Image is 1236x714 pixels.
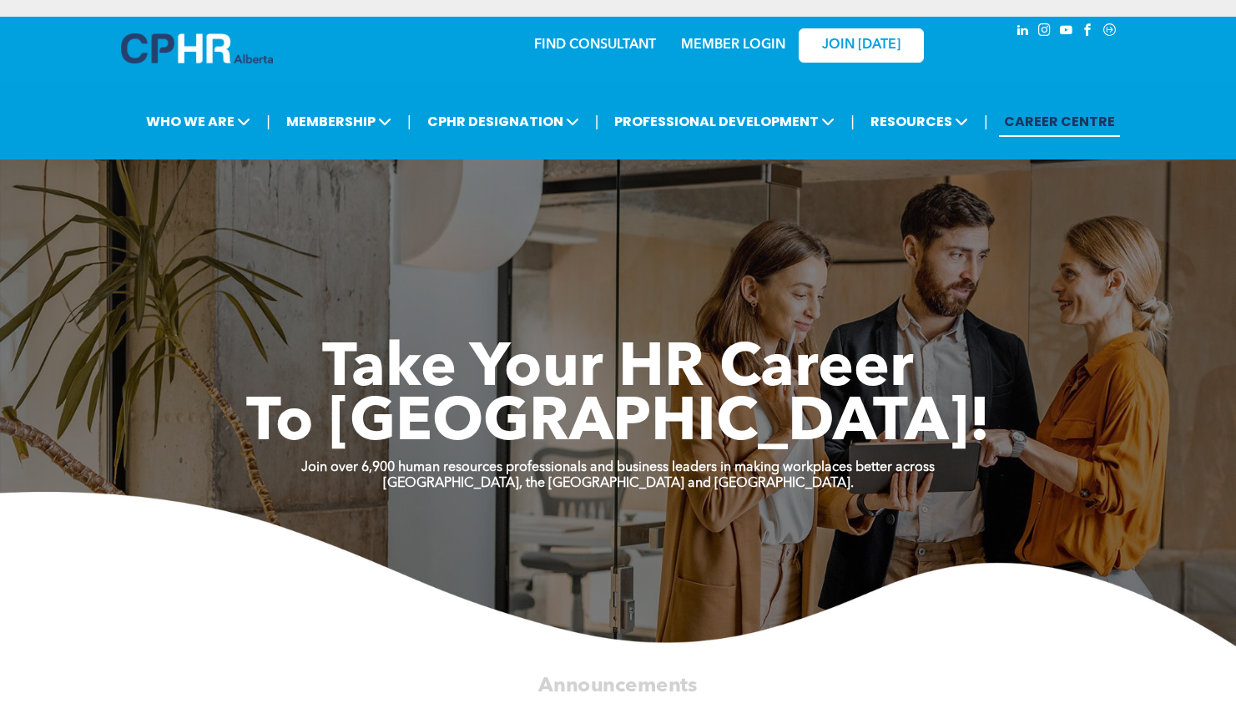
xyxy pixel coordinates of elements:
span: CPHR DESIGNATION [422,106,584,137]
span: Announcements [538,676,697,696]
strong: Join over 6,900 human resources professionals and business leaders in making workplaces better ac... [301,461,935,474]
span: MEMBERSHIP [281,106,396,137]
a: Social network [1101,21,1119,43]
a: instagram [1036,21,1054,43]
a: youtube [1057,21,1076,43]
a: linkedin [1014,21,1032,43]
li: | [407,104,411,139]
a: MEMBER LOGIN [681,38,785,52]
li: | [984,104,988,139]
span: PROFESSIONAL DEVELOPMENT [609,106,840,137]
a: facebook [1079,21,1097,43]
img: A blue and white logo for cp alberta [121,33,273,63]
strong: [GEOGRAPHIC_DATA], the [GEOGRAPHIC_DATA] and [GEOGRAPHIC_DATA]. [383,477,854,490]
span: Take Your HR Career [322,340,914,400]
span: WHO WE ARE [141,106,255,137]
span: JOIN [DATE] [822,38,901,53]
a: FIND CONSULTANT [534,38,656,52]
li: | [595,104,599,139]
span: RESOURCES [865,106,973,137]
a: JOIN [DATE] [799,28,924,63]
span: To [GEOGRAPHIC_DATA]! [246,394,991,454]
a: CAREER CENTRE [999,106,1120,137]
li: | [850,104,855,139]
li: | [266,104,270,139]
